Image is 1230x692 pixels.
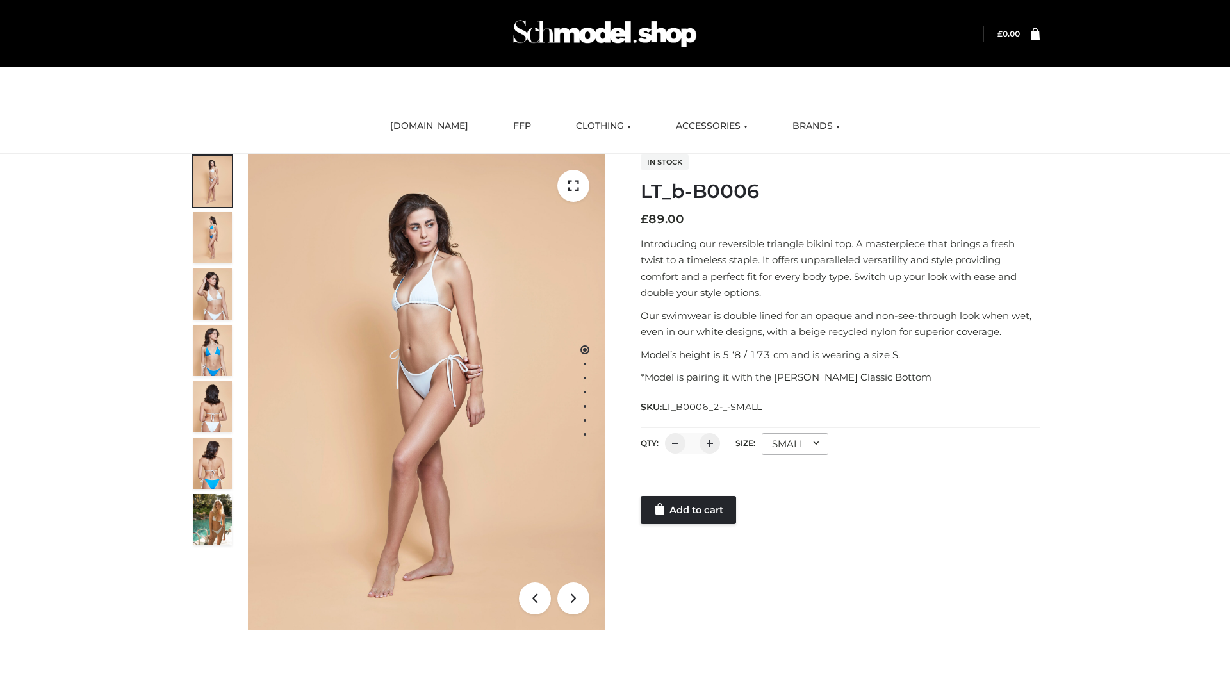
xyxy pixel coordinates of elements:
[641,369,1040,386] p: *Model is pairing it with the [PERSON_NAME] Classic Bottom
[641,154,689,170] span: In stock
[997,29,1020,38] bdi: 0.00
[783,112,849,140] a: BRANDS
[248,154,605,630] img: ArielClassicBikiniTop_CloudNine_AzureSky_OW114ECO_1
[641,236,1040,301] p: Introducing our reversible triangle bikini top. A masterpiece that brings a fresh twist to a time...
[641,212,684,226] bdi: 89.00
[566,112,641,140] a: CLOTHING
[997,29,1020,38] a: £0.00
[193,438,232,489] img: ArielClassicBikiniTop_CloudNine_AzureSky_OW114ECO_8-scaled.jpg
[504,112,541,140] a: FFP
[193,156,232,207] img: ArielClassicBikiniTop_CloudNine_AzureSky_OW114ECO_1-scaled.jpg
[641,496,736,524] a: Add to cart
[381,112,478,140] a: [DOMAIN_NAME]
[193,494,232,545] img: Arieltop_CloudNine_AzureSky2.jpg
[641,180,1040,203] h1: LT_b-B0006
[641,212,648,226] span: £
[641,308,1040,340] p: Our swimwear is double lined for an opaque and non-see-through look when wet, even in our white d...
[193,268,232,320] img: ArielClassicBikiniTop_CloudNine_AzureSky_OW114ECO_3-scaled.jpg
[509,8,701,59] img: Schmodel Admin 964
[641,347,1040,363] p: Model’s height is 5 ‘8 / 173 cm and is wearing a size S.
[735,438,755,448] label: Size:
[997,29,1003,38] span: £
[666,112,757,140] a: ACCESSORIES
[762,433,828,455] div: SMALL
[662,401,762,413] span: LT_B0006_2-_-SMALL
[193,325,232,376] img: ArielClassicBikiniTop_CloudNine_AzureSky_OW114ECO_4-scaled.jpg
[193,212,232,263] img: ArielClassicBikiniTop_CloudNine_AzureSky_OW114ECO_2-scaled.jpg
[641,399,763,415] span: SKU:
[641,438,659,448] label: QTY:
[193,381,232,432] img: ArielClassicBikiniTop_CloudNine_AzureSky_OW114ECO_7-scaled.jpg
